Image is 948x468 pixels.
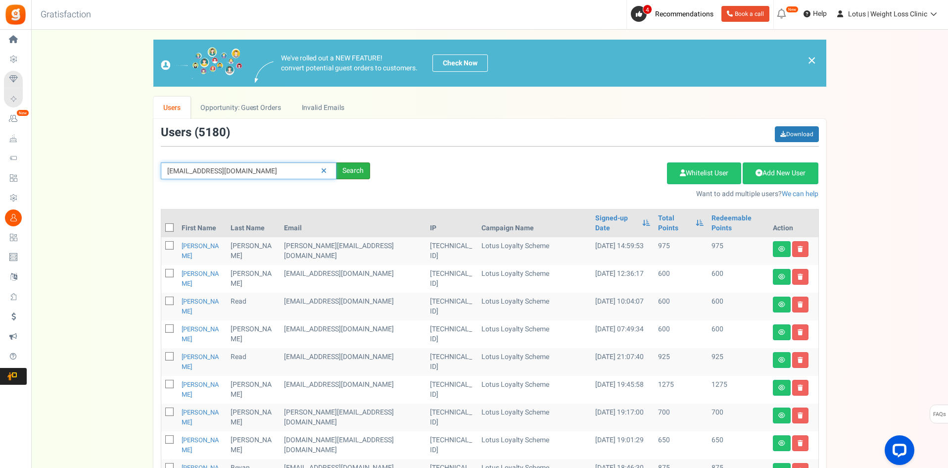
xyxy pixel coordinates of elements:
i: Delete user [798,357,803,363]
h3: Gratisfaction [30,5,102,25]
td: customer [280,320,426,348]
td: customer [280,293,426,320]
th: Last Name [227,209,280,237]
td: 925 [654,348,708,376]
td: 700 [708,404,768,431]
td: [PERSON_NAME] [227,431,280,459]
span: Help [810,9,827,19]
i: View details [778,440,785,446]
td: 600 [654,320,708,348]
td: [TECHNICAL_ID] [426,376,477,404]
td: Lotus Loyalty Scheme [477,404,591,431]
td: [DATE] 10:04:07 [591,293,654,320]
a: 4 Recommendations [631,6,717,22]
td: [DATE] 07:49:34 [591,320,654,348]
img: Gratisfaction [4,3,27,26]
td: [DATE] 21:07:40 [591,348,654,376]
td: Lotus Loyalty Scheme [477,293,591,320]
a: [PERSON_NAME] [182,241,219,260]
i: Delete user [798,274,803,280]
a: Total Points [658,213,691,233]
td: [DATE] 14:59:53 [591,237,654,265]
td: customer [280,265,426,293]
a: Redeemable Points [711,213,764,233]
i: View details [778,329,785,335]
td: 1275 [654,376,708,404]
a: Users [153,97,191,119]
td: 600 [654,265,708,293]
td: customer [280,348,426,376]
a: We can help [782,189,818,199]
td: 975 [654,237,708,265]
a: × [807,54,816,66]
td: 600 [708,293,768,320]
a: [PERSON_NAME] [182,352,219,371]
a: New [4,110,27,127]
img: images [255,61,274,83]
td: [PERSON_NAME] [227,265,280,293]
td: [TECHNICAL_ID] [426,293,477,320]
a: Book a call [721,6,769,22]
a: Help [800,6,831,22]
em: New [16,109,29,116]
input: Search by email or name [161,162,336,179]
td: 600 [654,293,708,320]
span: Lotus | Weight Loss Clinic [848,9,927,19]
td: 700 [654,404,708,431]
span: 5180 [198,124,226,141]
th: Action [769,209,818,237]
em: New [786,6,799,13]
span: Recommendations [655,9,713,19]
span: 4 [643,4,652,14]
th: First Name [178,209,227,237]
a: Download [775,126,819,142]
i: Delete user [798,329,803,335]
span: FAQs [933,405,946,424]
a: Signed-up Date [595,213,637,233]
a: [PERSON_NAME] [182,269,219,288]
td: [DATE] 19:01:29 [591,431,654,459]
i: Delete user [798,246,803,252]
a: [PERSON_NAME] [182,408,219,427]
td: 650 [708,431,768,459]
td: [DATE] 19:17:00 [591,404,654,431]
td: Lotus Loyalty Scheme [477,431,591,459]
a: [PERSON_NAME] [182,324,219,344]
td: Lotus Loyalty Scheme [477,237,591,265]
div: Search [336,162,370,179]
td: Read [227,348,280,376]
a: Whitelist User [667,162,741,184]
i: Delete user [798,413,803,418]
td: 975 [708,237,768,265]
td: customer [280,237,426,265]
td: Lotus Loyalty Scheme [477,376,591,404]
td: [TECHNICAL_ID] [426,265,477,293]
td: Lotus Loyalty Scheme [477,265,591,293]
td: Lotus Loyalty Scheme [477,320,591,348]
a: Invalid Emails [291,97,354,119]
i: View details [778,413,785,418]
td: [DATE] 12:36:17 [591,265,654,293]
td: [TECHNICAL_ID] [426,237,477,265]
a: Add New User [743,162,818,184]
img: images [161,47,242,79]
a: Opportunity: Guest Orders [190,97,291,119]
td: 600 [708,320,768,348]
p: Want to add multiple users? [385,189,819,199]
p: We've rolled out a NEW FEATURE! convert potential guest orders to customers. [281,53,418,73]
h3: Users ( ) [161,126,230,139]
td: [DATE] 19:45:58 [591,376,654,404]
td: Lotus Loyalty Scheme [477,348,591,376]
i: View details [778,357,785,363]
i: Delete user [798,440,803,446]
td: [PERSON_NAME] [227,376,280,404]
td: Read [227,293,280,320]
td: customer [280,404,426,431]
a: Check Now [432,54,488,72]
th: Email [280,209,426,237]
i: View details [778,246,785,252]
td: 600 [708,265,768,293]
td: [TECHNICAL_ID] [426,404,477,431]
a: Reset [316,162,332,180]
